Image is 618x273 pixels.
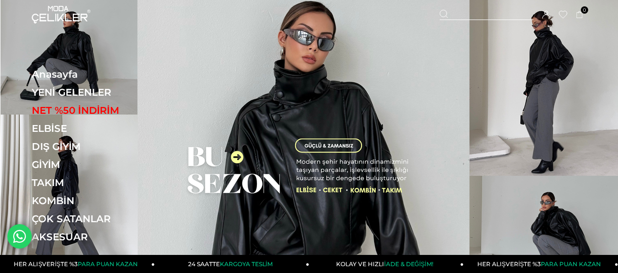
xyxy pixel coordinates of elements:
a: Anasayfa [32,68,166,80]
a: HER ALIŞVERİŞTE %3PARA PUAN KAZAN [0,255,155,273]
span: PARA PUAN KAZAN [78,260,138,268]
a: NET %50 İNDİRİM [32,105,166,116]
a: DIŞ GİYİM [32,141,166,152]
a: AKSESUAR [32,231,166,243]
a: HER ALIŞVERİŞTE %3PARA PUAN KAZAN [464,255,618,273]
a: KOLAY VE HIZLIİADE & DEĞİŞİM! [309,255,464,273]
a: TAKIM [32,177,166,189]
a: 24 SAATTEKARGOYA TESLİM [155,255,309,273]
span: KARGOYA TESLİM [220,260,273,268]
a: ÇOK SATANLAR [32,213,166,225]
span: 0 [581,6,588,14]
span: İADE & DEĞİŞİM! [384,260,433,268]
a: YENİ GELENLER [32,86,166,98]
img: logo [32,6,90,23]
a: 0 [576,11,583,19]
a: GİYİM [32,159,166,170]
a: KOMBİN [32,195,166,207]
span: PARA PUAN KAZAN [541,260,601,268]
a: ELBİSE [32,123,166,134]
